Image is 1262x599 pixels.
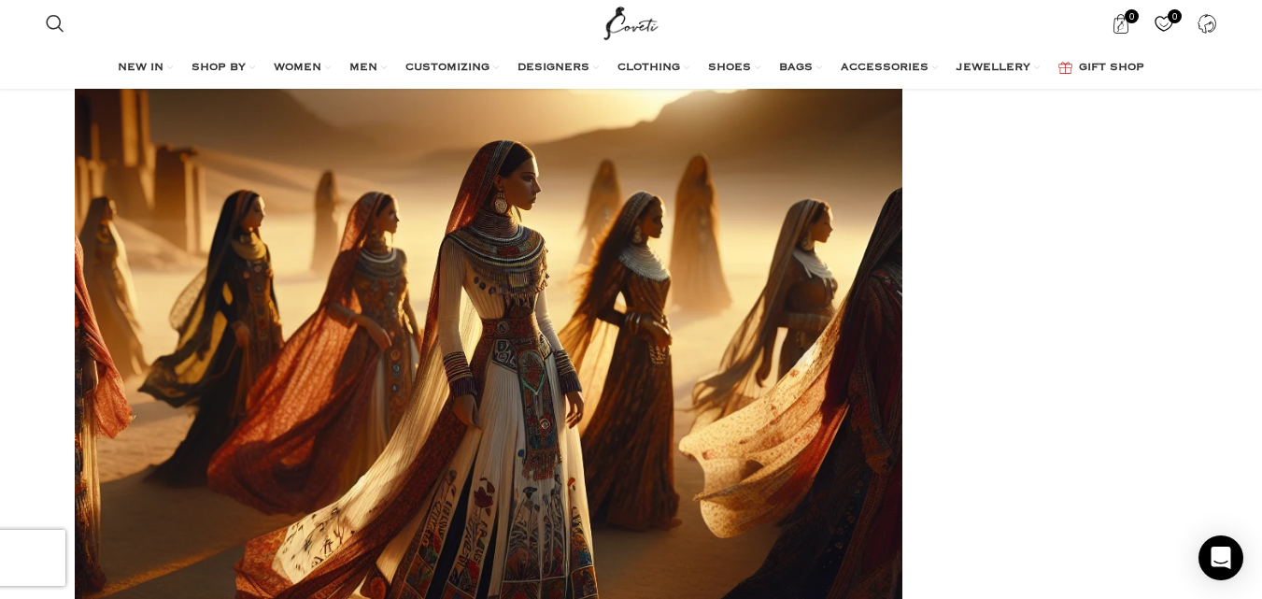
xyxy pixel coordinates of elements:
[957,61,1030,76] span: JEWELLERY
[274,50,331,87] a: WOMEN
[1125,9,1139,23] span: 0
[349,61,377,76] span: MEN
[518,61,589,76] span: DESIGNERS
[1144,5,1183,42] a: 0
[518,50,599,87] a: DESIGNERS
[1058,50,1144,87] a: GIFT SHOP
[349,50,387,87] a: MEN
[118,61,163,76] span: NEW IN
[36,5,74,42] a: Search
[1101,5,1140,42] a: 0
[600,14,662,30] a: Site logo
[36,50,1226,87] div: Main navigation
[191,61,246,76] span: SHOP BY
[274,61,321,76] span: WOMEN
[841,50,938,87] a: ACCESSORIES
[779,61,813,76] span: BAGS
[841,61,929,76] span: ACCESSORIES
[957,50,1040,87] a: JEWELLERY
[405,50,499,87] a: CUSTOMIZING
[405,61,489,76] span: CUSTOMIZING
[1198,535,1243,580] div: Open Intercom Messenger
[708,61,751,76] span: SHOES
[617,61,680,76] span: CLOTHING
[617,50,689,87] a: CLOTHING
[1144,5,1183,42] div: My Wishlist
[1079,61,1144,76] span: GIFT SHOP
[118,50,173,87] a: NEW IN
[1058,62,1072,74] img: GiftBag
[708,50,760,87] a: SHOES
[1168,9,1182,23] span: 0
[191,50,255,87] a: SHOP BY
[779,50,822,87] a: BAGS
